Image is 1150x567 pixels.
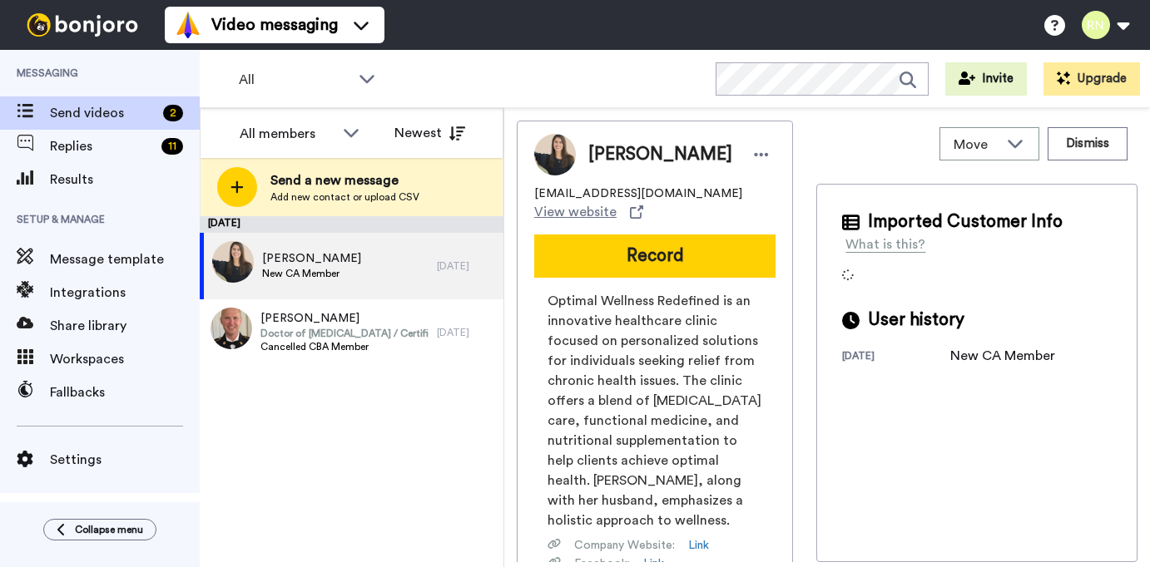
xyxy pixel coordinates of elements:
button: Collapse menu [43,519,156,540]
a: View website [534,202,643,222]
span: Video messaging [211,13,338,37]
div: [DATE] [842,349,950,366]
div: 2 [163,105,183,121]
span: Share library [50,316,200,336]
span: [EMAIL_ADDRESS][DOMAIN_NAME] [534,185,742,202]
div: What is this? [845,234,925,254]
span: User history [868,308,964,333]
span: Send a new message [270,170,419,190]
span: Company Website : [574,537,675,554]
span: [PERSON_NAME] [260,310,429,327]
button: Invite [945,62,1027,96]
div: [DATE] [437,259,495,273]
img: 64866f40-494a-4a9e-a9d1-7763d7102dbc.jpg [212,241,254,283]
div: [DATE] [200,216,503,233]
img: Image of Larisa Scott [534,134,576,175]
span: [PERSON_NAME] [588,142,732,167]
button: Dismiss [1048,127,1128,160]
span: Integrations [50,283,200,303]
span: [PERSON_NAME] [262,250,361,267]
img: bj-logo-header-white.svg [20,13,145,37]
span: View website [534,202,617,222]
div: 11 [161,138,183,155]
img: fc463328-77a8-4338-9072-1edb22e86213.jpg [211,308,252,349]
span: New CA Member [262,267,361,280]
button: Newest [382,116,478,150]
span: Message template [50,249,200,269]
span: Imported Customer Info [868,210,1063,234]
span: Workspaces [50,349,200,369]
a: Link [688,537,709,554]
button: Upgrade [1043,62,1140,96]
span: All [239,70,350,90]
span: Optimal Wellness Redefined is an innovative healthcare clinic focused on personalized solutions f... [548,291,762,530]
div: All members [240,124,335,144]
span: Replies [50,136,155,156]
button: Record [534,234,776,278]
img: vm-color.svg [175,12,201,38]
span: Settings [50,450,200,470]
span: Doctor of [MEDICAL_DATA] / Certified Functional Medicine Practitioner [260,327,429,340]
span: Cancelled CBA Member [260,340,429,353]
div: [DATE] [437,326,495,339]
span: Move [954,135,999,155]
span: Fallbacks [50,382,200,402]
span: Results [50,170,200,190]
span: Send videos [50,103,156,123]
div: New CA Member [950,346,1055,366]
span: Add new contact or upload CSV [270,190,419,204]
span: Collapse menu [75,523,143,536]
